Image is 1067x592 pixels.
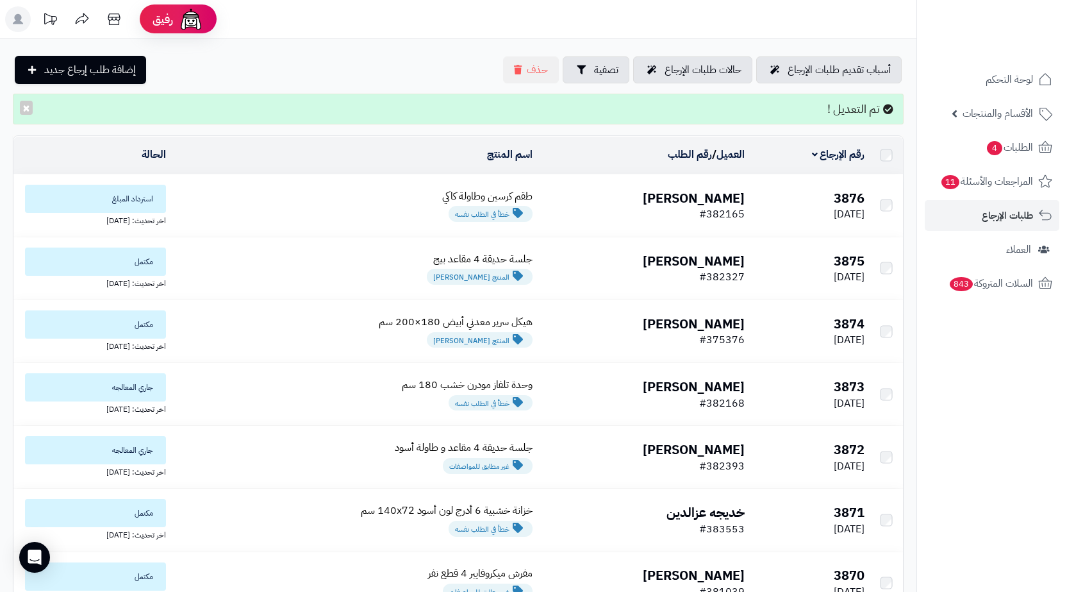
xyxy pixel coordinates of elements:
div: اخر تحديث: [DATE] [19,527,166,541]
a: الحالة [142,147,166,162]
span: أسباب تقديم طلبات الإرجاع [788,62,891,78]
div: اخر تحديث: [DATE] [19,276,166,289]
a: جلسة حديقة 4 مقاعد و طاولة أسود [395,440,533,455]
b: 3874 [834,314,864,334]
span: #382165 [699,207,745,222]
span: استرداد المبلغ [25,185,166,213]
b: 3876 [834,189,864,208]
span: خطأ في الطلب نفسه [449,521,533,537]
span: #382168 [699,396,745,411]
a: اسم المنتج [487,147,533,162]
a: رقم الطلب [668,147,712,162]
span: 843 [950,277,973,291]
span: جاري المعالجه [25,436,166,464]
a: طلبات الإرجاع [925,200,1059,231]
a: تحديثات المنصة [34,6,66,35]
span: خطأ في الطلب نفسه [449,206,533,222]
button: تصفية [563,56,629,83]
span: #382393 [699,459,745,474]
div: اخر تحديث: [DATE] [19,464,166,478]
span: طلبات الإرجاع [982,207,1033,224]
b: [PERSON_NAME] [643,566,745,585]
span: المنتج [PERSON_NAME] [427,269,533,285]
span: جاري المعالجه [25,373,166,402]
a: المراجعات والأسئلة11 [925,166,1059,197]
span: المنتج [PERSON_NAME] [427,332,533,348]
span: [DATE] [834,332,864,348]
span: حالات طلبات الإرجاع [665,62,741,78]
a: الطلبات4 [925,132,1059,163]
div: اخر تحديث: [DATE] [19,402,166,415]
span: الأقسام والمنتجات [963,105,1033,123]
b: 3875 [834,251,864,271]
span: حذف [527,62,548,78]
b: 3870 [834,566,864,585]
span: تصفية [594,62,618,78]
b: [PERSON_NAME] [643,314,745,334]
a: العملاء [925,234,1059,265]
div: اخر تحديث: [DATE] [19,213,166,226]
span: [DATE] [834,269,864,285]
a: هيكل سرير معدني أبيض 180×200 سم [379,314,533,330]
a: إضافة طلب إرجاع جديد [15,56,146,84]
div: اخر تحديث: [DATE] [19,339,166,352]
span: خطأ في الطلب نفسه [449,395,533,411]
div: Open Intercom Messenger [19,542,50,573]
b: 3871 [834,503,864,522]
a: خزانة خشبية 6 أدرج لون أسود 140x72 سم [361,503,533,518]
a: أسباب تقديم طلبات الإرجاع [756,56,902,83]
span: العملاء [1006,241,1031,258]
a: حالات طلبات الإرجاع [633,56,752,83]
a: جلسة حديقة 4 مقاعد بيج [433,251,533,267]
b: 3873 [834,377,864,396]
span: [DATE] [834,521,864,537]
a: طقم كرسين وطاولة كاكي [442,189,533,204]
button: حذف [503,56,559,83]
b: [PERSON_NAME] [643,377,745,396]
span: لوحة التحكم [986,71,1033,89]
td: / [538,137,750,174]
span: رفيق [153,12,173,27]
a: رقم الإرجاع [812,147,865,162]
span: [DATE] [834,207,864,222]
a: لوحة التحكم [925,64,1059,95]
img: ai-face.png [178,6,204,32]
span: [DATE] [834,459,864,474]
a: السلات المتروكة843 [925,268,1059,299]
span: #383553 [699,521,745,537]
span: مكتمل [25,562,166,591]
span: #375376 [699,332,745,348]
span: #382327 [699,269,745,285]
b: [PERSON_NAME] [643,189,745,208]
b: [PERSON_NAME] [643,251,745,271]
img: logo-2.png [980,33,1055,60]
b: [PERSON_NAME] [643,440,745,459]
span: [DATE] [834,396,864,411]
span: مكتمل [25,248,166,276]
div: تم التعديل ! [13,94,904,124]
span: مكتمل [25,310,166,339]
button: × [20,101,33,115]
span: غير مطابق للمواصفات [443,458,533,474]
a: مفرش ميكروفايبر 4 قطع نفر [428,566,533,581]
span: إضافة طلب إرجاع جديد [44,62,136,78]
span: المراجعات والأسئلة [940,173,1033,190]
span: مكتمل [25,499,166,527]
a: العميل [716,147,745,162]
a: وحدة تلفاز مودرن خشب 180 سم [402,377,533,393]
span: 11 [941,175,959,189]
span: الطلبات [986,139,1033,156]
span: السلات المتروكة [948,275,1033,292]
span: 4 [987,141,1002,155]
b: 3872 [834,440,864,459]
b: خديجه عزالدين [666,503,745,522]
